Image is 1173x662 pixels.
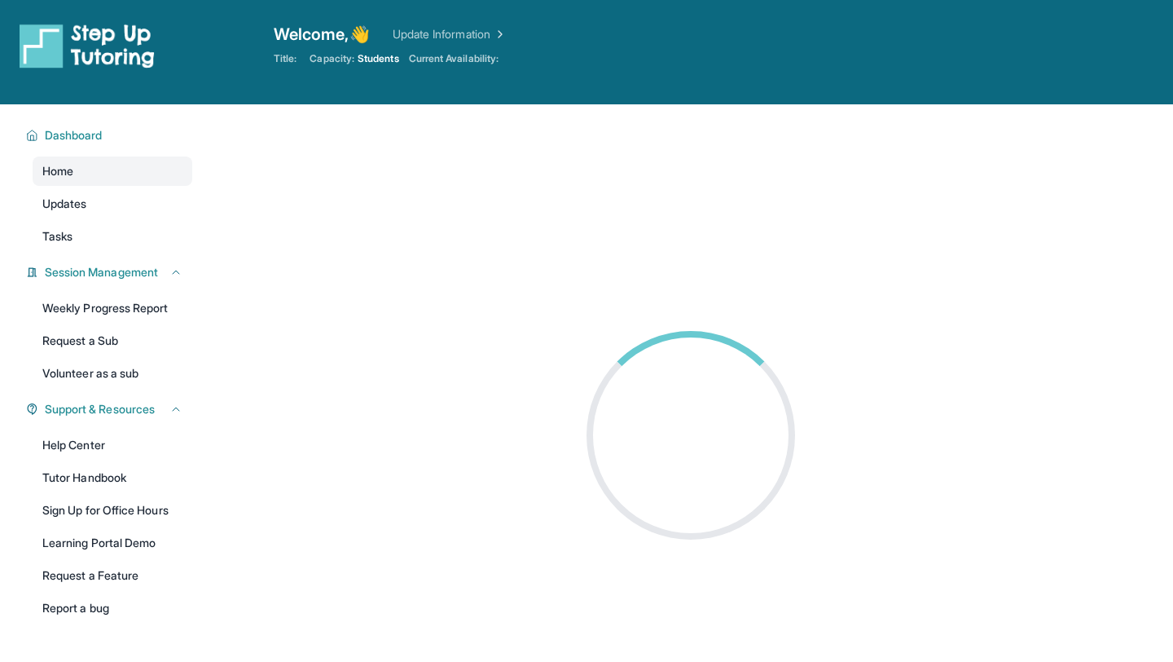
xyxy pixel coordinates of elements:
a: Home [33,157,192,186]
a: Sign Up for Office Hours [33,496,192,525]
a: Weekly Progress Report [33,293,192,323]
a: Updates [33,189,192,218]
span: Capacity: [310,52,354,65]
span: Tasks [42,228,72,245]
span: Students [358,52,399,65]
button: Session Management [38,264,182,280]
button: Support & Resources [38,401,182,417]
button: Dashboard [38,127,182,143]
a: Learning Portal Demo [33,528,192,558]
a: Report a bug [33,594,192,623]
span: Welcome, 👋 [274,23,370,46]
span: Title: [274,52,297,65]
img: Chevron Right [490,26,507,42]
span: Updates [42,196,87,212]
a: Tutor Handbook [33,463,192,492]
a: Tasks [33,222,192,251]
a: Request a Feature [33,561,192,590]
span: Support & Resources [45,401,155,417]
span: Current Availability: [409,52,499,65]
a: Request a Sub [33,326,192,355]
img: logo [20,23,155,68]
span: Home [42,163,73,179]
a: Volunteer as a sub [33,359,192,388]
span: Dashboard [45,127,103,143]
a: Update Information [393,26,507,42]
span: Session Management [45,264,158,280]
a: Help Center [33,430,192,460]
